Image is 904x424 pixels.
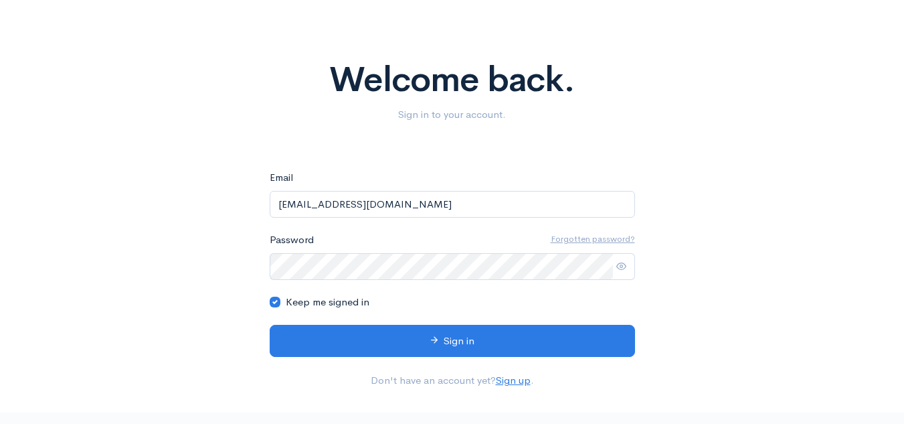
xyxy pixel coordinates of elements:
p: Don't have an account yet? . [270,373,635,388]
a: Forgotten password? [551,232,635,246]
a: Sign up [496,374,531,386]
p: Sign in to your account. [79,107,826,123]
label: Keep me signed in [286,295,369,310]
h1: Welcome back. [79,61,826,99]
u: Forgotten password? [551,233,635,244]
label: Email [270,170,293,186]
input: name@example.com [270,191,635,218]
label: Password [270,232,314,248]
button: Sign in [270,325,635,358]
